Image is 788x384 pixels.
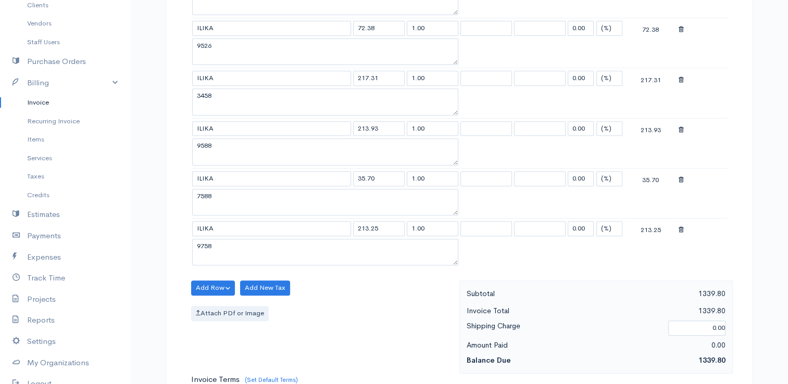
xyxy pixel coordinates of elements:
input: Item Name [192,121,351,136]
input: Item Name [192,71,351,86]
div: 72.38 [625,22,677,35]
div: 35.70 [625,172,677,185]
input: Item Name [192,171,351,186]
div: Invoice Total [461,304,596,317]
div: 213.25 [625,222,677,235]
input: Item Name [192,21,351,36]
strong: Balance Due [467,355,511,365]
div: 0.00 [596,339,731,352]
div: 217.31 [625,72,677,85]
button: Add Row [191,280,235,296]
div: 1339.80 [596,304,731,317]
a: (Set Default Terms) [245,376,298,384]
span: 1339.80 [698,355,726,365]
div: Shipping Charge [461,319,664,337]
div: Subtotal [461,287,596,300]
input: Item Name [192,221,351,236]
div: 1339.80 [596,287,731,300]
button: Add New Tax [240,280,290,296]
div: Amount Paid [461,339,596,352]
div: 213.93 [625,122,677,135]
label: Attach PDf or Image [191,306,269,321]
